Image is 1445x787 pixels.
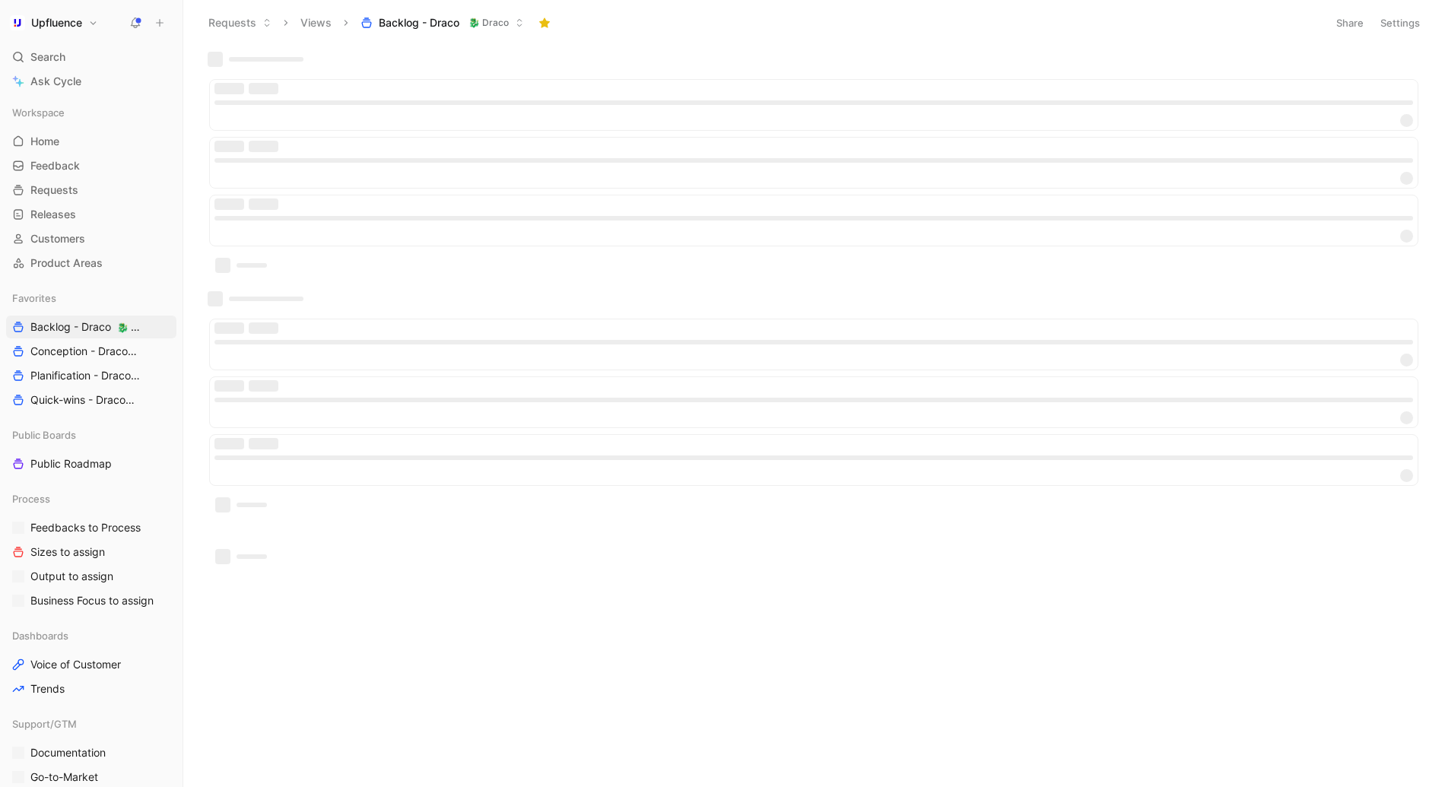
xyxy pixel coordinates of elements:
[30,72,81,90] span: Ask Cycle
[1374,12,1427,33] button: Settings
[30,231,85,246] span: Customers
[30,134,59,149] span: Home
[354,11,531,34] button: Backlog - Draco🐉 Draco
[294,11,338,34] button: Views
[6,364,176,387] a: Planification - Draco🐉 Draco
[6,624,176,647] div: Dashboards
[6,712,176,735] div: Support/GTM
[12,491,50,506] span: Process
[6,452,176,475] a: Public Roadmap
[30,255,103,271] span: Product Areas
[202,11,278,34] button: Requests
[6,487,176,510] div: Process
[30,344,144,360] span: Conception - Draco
[6,487,176,612] div: ProcessFeedbacks to ProcessSizes to assignOutput to assignBusiness Focus to assign
[31,16,82,30] h1: Upfluence
[379,15,459,30] span: Backlog - Draco
[6,179,176,202] a: Requests
[117,322,157,333] span: 🐉 Draco
[12,716,77,731] span: Support/GTM
[6,541,176,563] a: Sizes to assign
[30,392,144,408] span: Quick-wins - Draco
[6,46,176,68] div: Search
[6,516,176,539] a: Feedbacks to Process
[6,624,176,700] div: DashboardsVoice of CustomerTrends
[468,15,509,30] span: 🐉 Draco
[6,565,176,588] a: Output to assign
[6,653,176,676] a: Voice of Customer
[6,589,176,612] a: Business Focus to assign
[30,319,141,335] span: Backlog - Draco
[6,678,176,700] a: Trends
[6,70,176,93] a: Ask Cycle
[30,745,106,760] span: Documentation
[6,227,176,250] a: Customers
[10,15,25,30] img: Upfluence
[6,12,102,33] button: UpfluenceUpfluence
[30,657,121,672] span: Voice of Customer
[30,544,105,560] span: Sizes to assign
[1329,12,1370,33] button: Share
[30,368,144,384] span: Planification - Draco
[30,770,98,785] span: Go-to-Market
[12,105,65,120] span: Workspace
[6,154,176,177] a: Feedback
[6,316,176,338] a: Backlog - Draco🐉 Draco
[12,427,76,443] span: Public Boards
[6,424,176,475] div: Public BoardsPublic Roadmap
[30,681,65,697] span: Trends
[30,48,65,66] span: Search
[12,628,68,643] span: Dashboards
[30,158,80,173] span: Feedback
[12,290,56,306] span: Favorites
[6,203,176,226] a: Releases
[6,252,176,274] a: Product Areas
[6,424,176,446] div: Public Boards
[30,569,113,584] span: Output to assign
[6,287,176,309] div: Favorites
[6,130,176,153] a: Home
[6,389,176,411] a: Quick-wins - Draco🐉 Draco
[6,741,176,764] a: Documentation
[6,101,176,124] div: Workspace
[30,593,154,608] span: Business Focus to assign
[30,456,112,471] span: Public Roadmap
[6,340,176,363] a: Conception - Draco🐉 Draco
[30,207,76,222] span: Releases
[30,182,78,198] span: Requests
[30,520,141,535] span: Feedbacks to Process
